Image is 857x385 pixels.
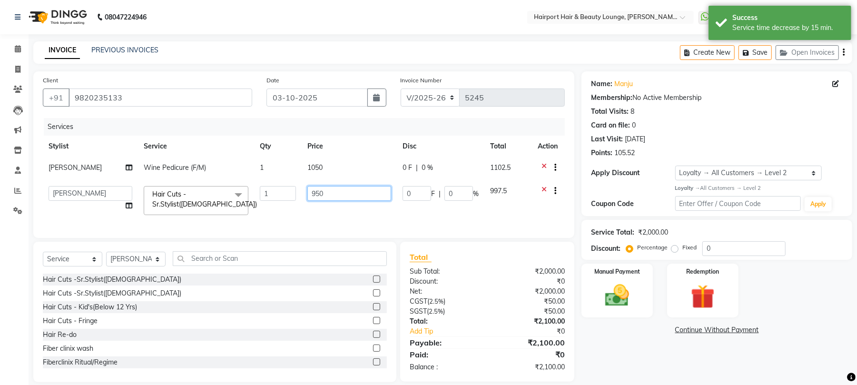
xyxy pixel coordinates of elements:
[490,187,507,195] span: 997.5
[630,107,634,117] div: 8
[43,275,181,285] div: Hair Cuts -Sr.Stylist([DEMOGRAPHIC_DATA])
[732,23,844,33] div: Service time decrease by 15 min.
[675,196,801,211] input: Enter Offer / Coupon Code
[44,118,572,136] div: Services
[429,307,443,315] span: 2.5%
[410,307,427,316] span: SGST
[43,136,138,157] th: Stylist
[302,136,397,157] th: Price
[257,200,261,208] a: x
[598,282,637,309] img: _cash.svg
[403,326,502,336] a: Add Tip
[403,316,487,326] div: Total:
[614,79,633,89] a: Manju
[403,349,487,360] div: Paid:
[43,316,98,326] div: Hair Cuts - Fringe
[105,4,147,30] b: 08047224946
[487,306,572,316] div: ₹50.00
[403,296,487,306] div: ( )
[410,297,427,306] span: CGST
[591,79,612,89] div: Name:
[43,76,58,85] label: Client
[403,163,412,173] span: 0 F
[583,325,850,335] a: Continue Without Payment
[638,227,668,237] div: ₹2,000.00
[431,189,435,199] span: F
[403,306,487,316] div: ( )
[632,120,636,130] div: 0
[266,76,279,85] label: Date
[487,316,572,326] div: ₹2,100.00
[439,189,441,199] span: |
[591,120,630,130] div: Card on file:
[43,344,93,354] div: Fiber clinix wash
[43,89,69,107] button: +91
[591,244,621,254] div: Discount:
[410,252,432,262] span: Total
[144,163,206,172] span: Wine Pedicure (F/M)
[686,267,719,276] label: Redemption
[532,136,565,157] th: Action
[591,168,675,178] div: Apply Discount
[403,337,487,348] div: Payable:
[260,163,264,172] span: 1
[152,190,257,208] span: Hair Cuts -Sr.Stylist([DEMOGRAPHIC_DATA])
[429,297,443,305] span: 2.5%
[401,76,442,85] label: Invoice Number
[683,282,722,312] img: _gift.svg
[732,13,844,23] div: Success
[403,362,487,372] div: Balance :
[43,288,181,298] div: Hair Cuts -Sr.Stylist([DEMOGRAPHIC_DATA])
[43,302,137,312] div: Hair Cuts - Kid's(Below 12 Yrs)
[591,227,634,237] div: Service Total:
[487,267,572,276] div: ₹2,000.00
[490,163,511,172] span: 1102.5
[43,357,118,367] div: Fiberclinix Ritual/Regime
[403,267,487,276] div: Sub Total:
[675,185,700,191] strong: Loyalty →
[625,134,645,144] div: [DATE]
[403,276,487,286] div: Discount:
[637,243,668,252] label: Percentage
[776,45,839,60] button: Open Invoices
[805,197,832,211] button: Apply
[416,163,418,173] span: |
[487,276,572,286] div: ₹0
[591,93,632,103] div: Membership:
[43,330,77,340] div: Hair Re-do
[487,286,572,296] div: ₹2,000.00
[502,326,572,336] div: ₹0
[254,136,302,157] th: Qty
[675,184,843,192] div: All Customers → Level 2
[591,199,675,209] div: Coupon Code
[487,349,572,360] div: ₹0
[138,136,254,157] th: Service
[594,267,640,276] label: Manual Payment
[484,136,532,157] th: Total
[24,4,89,30] img: logo
[49,163,102,172] span: [PERSON_NAME]
[91,46,158,54] a: PREVIOUS INVOICES
[45,42,80,59] a: INVOICE
[614,148,635,158] div: 105.52
[682,243,697,252] label: Fixed
[591,93,843,103] div: No Active Membership
[422,163,433,173] span: 0 %
[397,136,484,157] th: Disc
[591,148,612,158] div: Points:
[487,296,572,306] div: ₹50.00
[487,362,572,372] div: ₹2,100.00
[473,189,479,199] span: %
[403,286,487,296] div: Net:
[487,337,572,348] div: ₹2,100.00
[69,89,252,107] input: Search by Name/Mobile/Email/Code
[591,107,629,117] div: Total Visits:
[591,134,623,144] div: Last Visit:
[739,45,772,60] button: Save
[680,45,735,60] button: Create New
[307,163,323,172] span: 1050
[173,251,387,266] input: Search or Scan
